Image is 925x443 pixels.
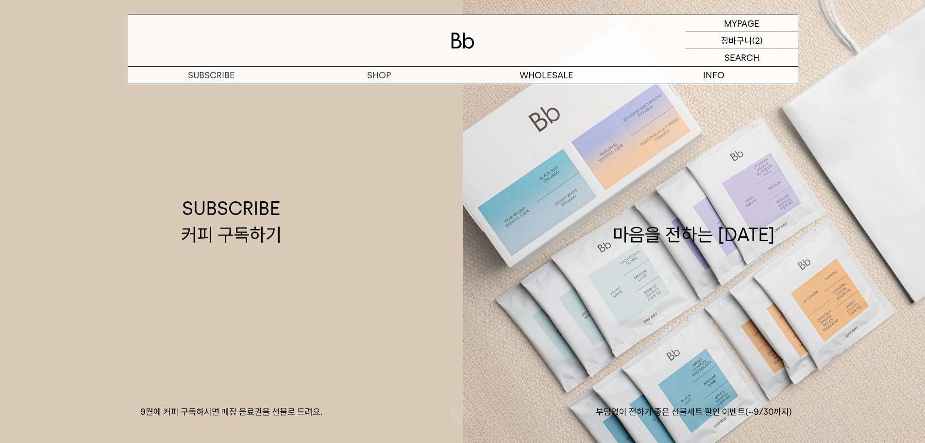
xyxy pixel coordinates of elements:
p: MYPAGE [724,15,759,32]
a: SUBSCRIBE [128,67,295,84]
div: SUBSCRIBE 커피 구독하기 [181,195,282,247]
p: WHOLESALE [463,67,630,84]
p: 장바구니 [721,32,752,49]
p: SEARCH [724,49,759,66]
img: 로고 [451,33,474,49]
p: INFO [630,67,798,84]
a: MYPAGE [686,15,798,32]
a: 장바구니 (2) [686,32,798,49]
div: 마음을 전하는 [DATE] [613,195,775,247]
a: SHOP [295,67,463,84]
p: (2) [752,32,763,49]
